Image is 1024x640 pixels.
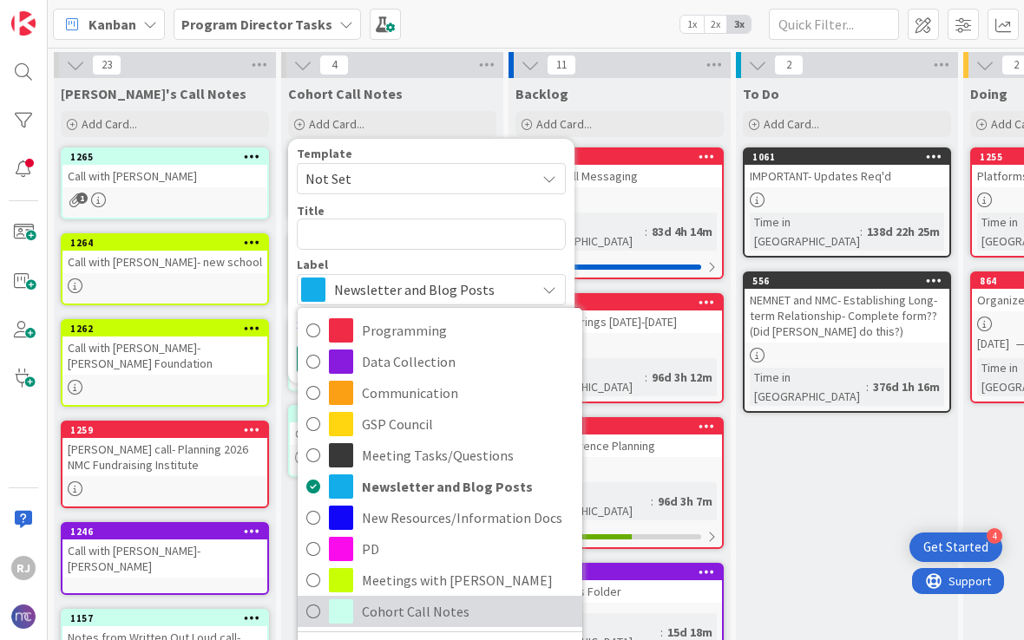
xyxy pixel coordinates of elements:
div: XJA- Photos Folder [517,580,722,603]
span: 1 [76,193,88,204]
a: Meetings with [PERSON_NAME] [298,565,582,596]
div: 1107 [525,297,722,309]
span: Kanban [89,14,136,35]
img: avatar [11,604,36,629]
span: 3x [727,16,751,33]
span: Cohort Call Notes [362,598,574,624]
span: Template [297,147,352,160]
div: Get Started [923,539,988,556]
div: 1259 [70,424,267,436]
div: Call with [PERSON_NAME] [62,165,267,187]
div: 1097GSP Council- [DATE] [290,407,495,445]
span: : [860,222,863,241]
div: 1259[PERSON_NAME] call- Planning 2026 NMC Fundraising Institute [62,422,267,476]
span: 2 [774,55,804,75]
div: 1264 [70,237,267,249]
span: Communication [362,380,574,406]
span: GSP Council [362,411,574,437]
div: 1061IMPORTANT- Updates Req'd [745,149,949,187]
div: 1264Call with [PERSON_NAME]- new school [62,235,267,273]
span: Newsletter and Blog Posts [334,278,527,302]
span: Programming [362,317,574,343]
span: Not Set [305,167,522,190]
span: Ros's Call Notes [61,85,246,102]
span: : [651,492,653,511]
div: 1107PD & Gatherings [DATE]-[DATE] [517,295,722,333]
div: Cohort Call Messaging [517,165,722,187]
span: Add Card... [82,116,137,132]
a: PD [298,533,582,565]
div: 83d 4h 14m [647,222,717,241]
div: 1246Call with [PERSON_NAME]- [PERSON_NAME] [62,524,267,578]
div: 556NEMNET and NMC- Establishing Long-term Relationship- Complete form?? (Did [PERSON_NAME] do this?) [745,273,949,343]
div: 1262 [62,321,267,336]
a: GSP Council [298,408,582,440]
span: Data Collection [362,349,574,375]
div: Time in [GEOGRAPHIC_DATA] [522,358,645,396]
div: 1061 [745,149,949,165]
div: 1103 [525,421,722,433]
span: Meetings with [PERSON_NAME] [362,567,574,593]
div: 1152Cohort Call Messaging [517,149,722,187]
span: New Resources/Information Docs [362,505,574,531]
span: Support [36,3,79,23]
div: 1107 [517,295,722,310]
label: Title [297,203,325,219]
div: 1265 [62,149,267,165]
div: 1103NMC Conference Planning [517,419,722,457]
a: Communication [298,377,582,408]
span: [DATE] [977,335,1009,353]
div: 1246 [70,526,267,538]
span: 2x [704,16,727,33]
div: 96d 3h 12m [647,368,717,387]
span: Label [297,258,328,271]
span: Doing [970,85,1008,102]
a: Cohort Call Notes [298,596,582,627]
span: Add Card... [309,116,364,132]
div: 1259 [62,422,267,438]
div: Time in [GEOGRAPHIC_DATA] [522,482,651,520]
span: Add Card... [764,116,819,132]
a: Programming [298,315,582,346]
div: Time in [GEOGRAPHIC_DATA] [522,212,645,251]
div: 0/1 [517,256,722,278]
span: 4 [319,55,349,75]
div: GSP Council- [DATE] [290,422,495,445]
div: 1094 [517,565,722,580]
span: Add Card... [536,116,592,132]
div: 1152 [517,149,722,165]
a: Data Collection [298,346,582,377]
span: : [645,222,647,241]
div: 1262 [70,323,267,335]
div: Call with [PERSON_NAME]- new school [62,251,267,273]
span: To Do [743,85,779,102]
div: NEMNET and NMC- Establishing Long-term Relationship- Complete form?? (Did [PERSON_NAME] do this?) [745,289,949,343]
div: [PERSON_NAME] call- Planning 2026 NMC Fundraising Institute [62,438,267,476]
a: Meeting Tasks/Questions [298,440,582,471]
div: IMPORTANT- Updates Req'd [745,165,949,187]
b: Program Director Tasks [181,16,332,33]
div: Call with [PERSON_NAME]- [PERSON_NAME] Foundation [62,336,267,375]
div: 1262Call with [PERSON_NAME]- [PERSON_NAME] Foundation [62,321,267,375]
div: Call with [PERSON_NAME]- [PERSON_NAME] [62,539,267,578]
div: 96d 3h 7m [653,492,717,511]
div: 1246 [62,524,267,539]
div: 1/2 [517,526,722,547]
div: RJ [11,556,36,580]
div: 4 [987,528,1002,544]
div: Open Get Started checklist, remaining modules: 4 [909,532,1002,562]
span: Meeting Tasks/Questions [362,442,574,468]
span: : [866,377,869,396]
div: 1103 [517,419,722,434]
div: 1264 [62,235,267,251]
img: Visit kanbanzone.com [11,11,36,36]
div: 1061 [752,151,949,163]
div: 1152 [525,151,722,163]
div: Time in [GEOGRAPHIC_DATA] [750,368,866,406]
div: 1094 [525,566,722,578]
div: 376d 1h 16m [869,377,944,396]
span: 1x [680,16,704,33]
span: Newsletter and Blog Posts [362,473,574,500]
div: 1157 [70,612,267,624]
span: : [645,368,647,387]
